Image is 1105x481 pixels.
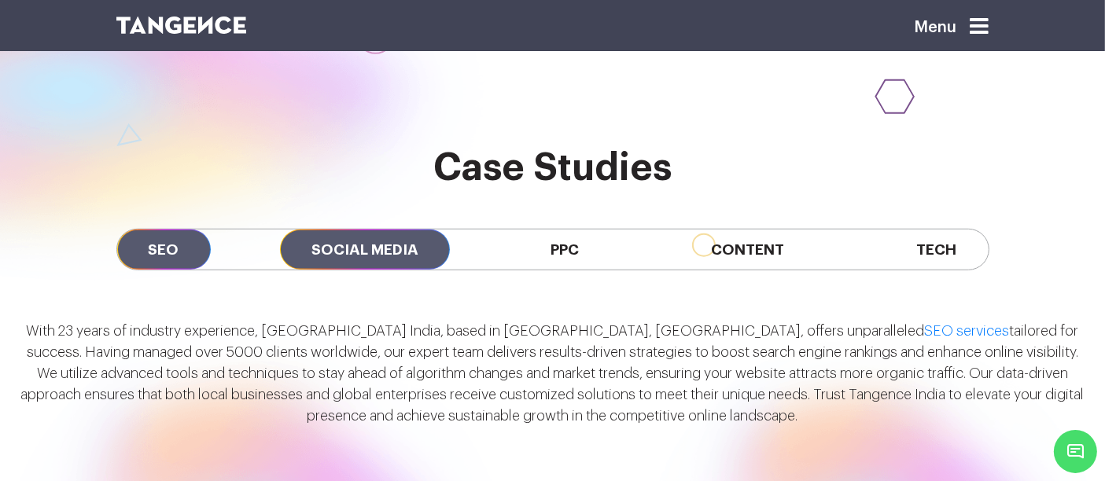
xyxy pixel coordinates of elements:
img: logo SVG [116,17,247,34]
span: Content [680,229,816,270]
span: Chat Widget [1054,430,1097,473]
span: PPC [519,229,610,270]
p: With 23 years of industry experience, [GEOGRAPHIC_DATA] India, based in [GEOGRAPHIC_DATA], [GEOGR... [20,321,1085,427]
span: Tech [886,229,989,270]
h2: Case Studies [116,147,989,189]
a: SEO services [925,324,1010,338]
span: SEO [117,229,211,270]
span: Social Media [280,229,450,270]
